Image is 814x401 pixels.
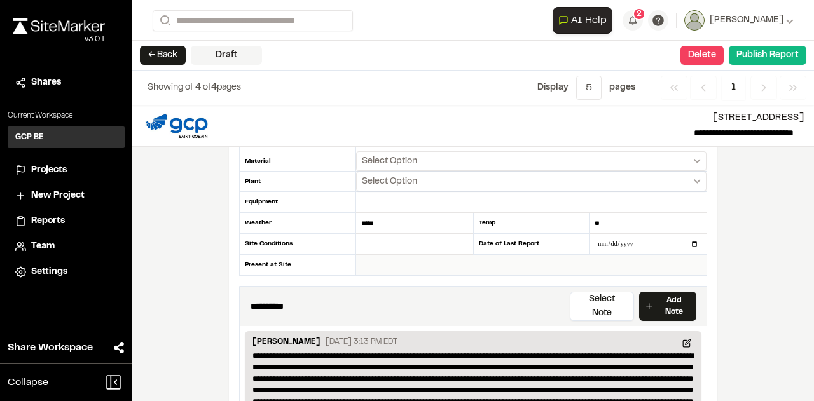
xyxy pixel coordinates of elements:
[15,189,117,203] a: New Project
[326,336,397,348] p: [DATE] 3:13 PM EDT
[8,110,125,121] p: Current Workspace
[657,295,691,318] p: Add Note
[729,46,806,65] button: Publish Report
[680,46,724,65] button: Delete
[140,46,186,65] button: ← Back
[191,46,262,65] div: Draft
[13,18,105,34] img: rebrand.png
[15,214,117,228] a: Reports
[570,292,634,321] button: Select Note
[15,265,117,279] a: Settings
[252,336,321,350] p: [PERSON_NAME]
[15,132,44,143] h3: GCP BE
[661,76,806,100] nav: Navigation
[553,7,617,34] div: Open AI Assistant
[148,81,241,95] p: of pages
[722,76,745,100] span: 1
[221,111,804,125] p: [STREET_ADDRESS]
[142,111,210,141] img: file
[710,13,783,27] span: [PERSON_NAME]
[31,76,61,90] span: Shares
[239,172,356,192] div: Plant
[13,34,105,45] div: Oh geez...please don't...
[473,213,590,234] div: Temp
[8,375,48,390] span: Collapse
[148,84,195,92] span: Showing of
[684,10,705,31] img: User
[356,172,707,191] button: Select date range
[15,163,117,177] a: Projects
[239,151,356,172] div: Material
[31,214,65,228] span: Reports
[239,213,356,234] div: Weather
[473,234,590,255] div: Date of Last Report
[239,234,356,255] div: Site Conditions
[15,76,117,90] a: Shares
[239,255,356,275] div: Present at Site
[576,76,602,100] button: 5
[609,81,635,95] p: page s
[211,84,217,92] span: 4
[637,8,642,20] span: 2
[153,10,176,31] button: Search
[356,151,707,171] button: Select date range
[15,240,117,254] a: Team
[195,84,201,92] span: 4
[31,265,67,279] span: Settings
[362,175,417,188] span: Select Option
[623,10,643,31] button: 2
[31,189,85,203] span: New Project
[684,10,794,31] button: [PERSON_NAME]
[362,155,417,168] span: Select Option
[537,81,569,95] p: Display
[31,163,67,177] span: Projects
[571,13,607,28] span: AI Help
[239,192,356,213] div: Equipment
[553,7,612,34] button: Open AI Assistant
[8,340,93,355] span: Share Workspace
[31,240,55,254] span: Team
